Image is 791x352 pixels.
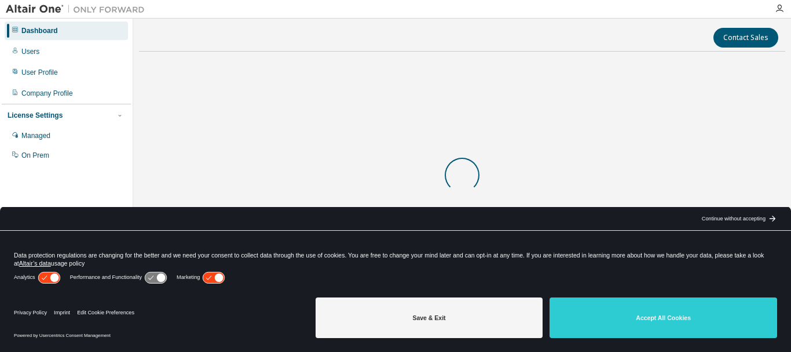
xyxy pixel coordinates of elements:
div: Managed [21,131,50,140]
button: Contact Sales [713,28,778,48]
div: Dashboard [21,26,58,35]
div: User Profile [21,68,58,77]
div: License Settings [8,111,63,120]
div: Users [21,47,39,56]
div: On Prem [21,151,49,160]
img: Altair One [6,3,151,15]
div: Company Profile [21,89,73,98]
